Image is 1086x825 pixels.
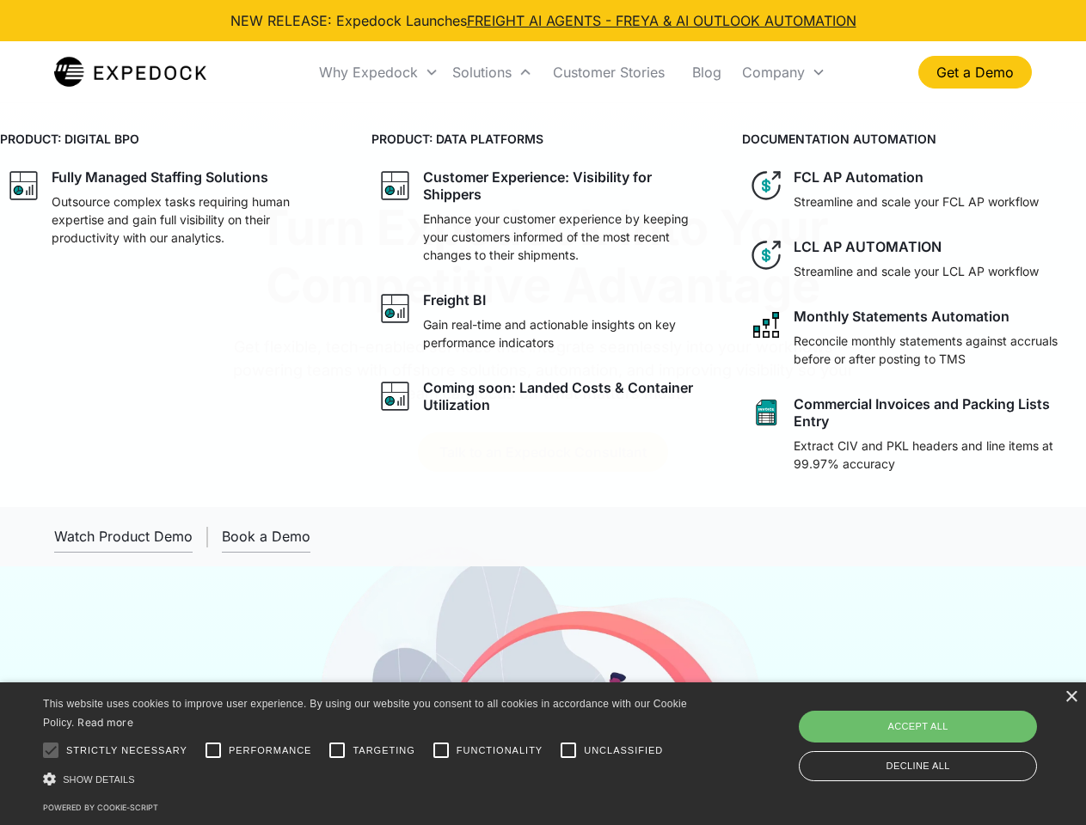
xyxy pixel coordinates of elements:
[378,168,413,203] img: graph icon
[918,56,1032,89] a: Get a Demo
[742,64,805,81] div: Company
[371,162,715,271] a: graph iconCustomer Experience: Visibility for ShippersEnhance your customer experience by keeping...
[54,55,206,89] a: home
[423,379,709,413] div: Coming soon: Landed Costs & Container Utilization
[539,43,678,101] a: Customer Stories
[457,743,543,758] span: Functionality
[749,308,783,342] img: network like icon
[742,301,1086,375] a: network like iconMonthly Statements AutomationReconcile monthly statements against accruals befor...
[222,528,310,545] div: Book a Demo
[794,437,1079,473] p: Extract CIV and PKL headers and line items at 99.97% accuracy
[52,192,337,247] p: Outsource complex tasks requiring human expertise and gain full visibility on their productivity ...
[423,210,709,264] p: Enhance your customer experience by keeping your customers informed of the most recent changes to...
[794,238,942,255] div: LCL AP AUTOMATION
[230,10,856,31] div: NEW RELEASE: Expedock Launches
[54,55,206,89] img: Expedock Logo
[794,262,1039,280] p: Streamline and scale your LCL AP workflow
[319,64,418,81] div: Why Expedock
[43,698,687,730] span: This website uses cookies to improve user experience. By using our website you consent to all coo...
[584,743,663,758] span: Unclassified
[371,372,715,420] a: graph iconComing soon: Landed Costs & Container Utilization
[66,743,187,758] span: Strictly necessary
[445,43,539,101] div: Solutions
[371,130,715,148] h4: PRODUCT: DATA PLATFORMS
[678,43,735,101] a: Blog
[63,774,135,785] span: Show details
[794,192,1039,211] p: Streamline and scale your FCL AP workflow
[52,168,268,186] div: Fully Managed Staffing Solutions
[229,743,312,758] span: Performance
[794,308,1009,325] div: Monthly Statements Automation
[353,743,414,758] span: Targeting
[222,521,310,553] a: Book a Demo
[794,168,923,186] div: FCL AP Automation
[749,238,783,272] img: dollar icon
[423,315,709,351] p: Gain real-time and actionable insights on key performance indicators
[749,395,783,430] img: sheet icon
[794,395,1079,430] div: Commercial Invoices and Packing Lists Entry
[371,284,715,358] a: graph iconFreight BIGain real-time and actionable insights on key performance indicators
[794,332,1079,368] p: Reconcile monthly statements against accruals before or after posting to TMS
[423,168,709,203] div: Customer Experience: Visibility for Shippers
[54,528,193,545] div: Watch Product Demo
[800,639,1086,825] iframe: Chat Widget
[77,716,133,729] a: Read more
[742,388,1086,480] a: sheet iconCommercial Invoices and Packing Lists EntryExtract CIV and PKL headers and line items a...
[378,379,413,413] img: graph icon
[7,168,41,203] img: graph icon
[43,770,693,788] div: Show details
[742,231,1086,287] a: dollar iconLCL AP AUTOMATIONStreamline and scale your LCL AP workflow
[742,162,1086,217] a: dollar iconFCL AP AutomationStreamline and scale your FCL AP workflow
[452,64,512,81] div: Solutions
[378,291,413,326] img: graph icon
[749,168,783,203] img: dollar icon
[735,43,832,101] div: Company
[742,130,1086,148] h4: DOCUMENTATION AUTOMATION
[467,12,856,29] a: FREIGHT AI AGENTS - FREYA & AI OUTLOOK AUTOMATION
[423,291,486,309] div: Freight BI
[43,803,158,812] a: Powered by cookie-script
[312,43,445,101] div: Why Expedock
[54,521,193,553] a: open lightbox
